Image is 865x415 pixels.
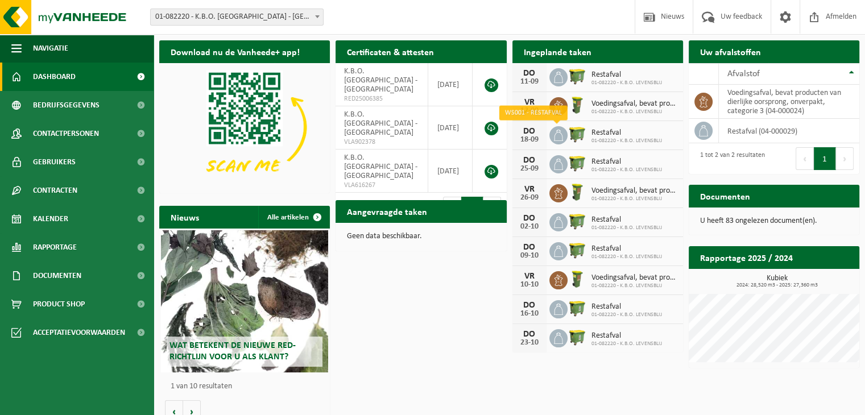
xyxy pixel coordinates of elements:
div: 16-10 [518,310,541,318]
div: 1 tot 2 van 2 resultaten [694,146,765,171]
span: Restafval [591,215,662,225]
span: RED25006385 [344,94,419,103]
div: DO [518,301,541,310]
div: DO [518,127,541,136]
div: 12-09 [518,107,541,115]
div: 02-10 [518,223,541,231]
span: Voedingsafval, bevat producten van dierlijke oorsprong, onverpakt, categorie 3 [591,186,677,196]
span: Voedingsafval, bevat producten van dierlijke oorsprong, onverpakt, categorie 3 [591,273,677,283]
div: DO [518,243,541,252]
span: 01-082220 - K.B.O. LEVENSBLIJ [591,80,662,86]
span: 01-082220 - K.B.O. LEVENSBLIJ [591,167,662,173]
p: Geen data beschikbaar. [347,233,495,240]
h2: Ingeplande taken [512,40,603,63]
h2: Rapportage 2025 / 2024 [689,246,804,268]
span: Navigatie [33,34,68,63]
div: 23-10 [518,339,541,347]
h2: Download nu de Vanheede+ app! [159,40,311,63]
div: VR [518,272,541,281]
span: 01-082220 - K.B.O. LEVENSBLIJ [591,109,677,115]
div: 18-09 [518,136,541,144]
span: Restafval [591,302,662,312]
span: VLA902378 [344,138,419,147]
span: 01-082220 - K.B.O. LEVENSBLIJ [591,254,662,260]
img: WB-1100-HPE-GN-50 [568,327,587,347]
div: 09-10 [518,252,541,260]
span: Wat betekent de nieuwe RED-richtlijn voor u als klant? [169,341,296,361]
img: WB-1100-HPE-GN-50 [568,125,587,144]
td: restafval (04-000029) [719,119,859,143]
div: DO [518,330,541,339]
h2: Documenten [689,185,761,207]
span: K.B.O. [GEOGRAPHIC_DATA] - [GEOGRAPHIC_DATA] [344,110,417,137]
span: Restafval [591,244,662,254]
p: 1 van 10 resultaten [171,383,324,391]
div: 25-09 [518,165,541,173]
span: Contactpersonen [33,119,99,148]
span: Restafval [591,70,662,80]
span: K.B.O. [GEOGRAPHIC_DATA] - [GEOGRAPHIC_DATA] [344,67,417,94]
span: Bedrijfsgegevens [33,91,100,119]
span: Contracten [33,176,77,205]
img: WB-1100-HPE-GN-50 [568,153,587,173]
img: WB-0060-HPE-GN-50 [568,182,587,202]
span: 2024: 28,520 m3 - 2025: 27,360 m3 [694,283,859,288]
span: K.B.O. [GEOGRAPHIC_DATA] - [GEOGRAPHIC_DATA] [344,153,417,180]
img: WB-0060-HPE-GN-50 [568,96,587,115]
span: VLA616267 [344,181,419,190]
span: 01-082220 - K.B.O. LEVENSBLIJ [591,283,677,289]
a: Alle artikelen [258,206,329,229]
span: Restafval [591,157,662,167]
div: 10-10 [518,281,541,289]
td: [DATE] [428,150,473,193]
button: Previous [796,147,814,170]
h2: Certificaten & attesten [336,40,445,63]
span: 01-082220 - K.B.O. LEVENSBLIJ [591,138,662,144]
span: Rapportage [33,233,77,262]
span: 01-082220 - K.B.O. LEVENSBLIJ [591,225,662,231]
span: 01-082220 - K.B.O. LEVENSBLIJ [591,312,662,318]
img: WB-1100-HPE-GN-50 [568,211,587,231]
span: 01-082220 - K.B.O. LEVENSBLIJ [591,341,662,347]
h2: Nieuws [159,206,210,228]
div: DO [518,156,541,165]
span: 01-082220 - K.B.O. LEVENSBLIJ [591,196,677,202]
div: 26-09 [518,194,541,202]
span: Gebruikers [33,148,76,176]
h2: Aangevraagde taken [336,200,438,222]
td: [DATE] [428,106,473,150]
td: voedingsafval, bevat producten van dierlijke oorsprong, onverpakt, categorie 3 (04-000024) [719,85,859,119]
p: U heeft 83 ongelezen document(en). [700,217,848,225]
span: Documenten [33,262,81,290]
span: Afvalstof [727,69,760,78]
a: Bekijk rapportage [775,268,858,291]
span: Product Shop [33,290,85,318]
button: 1 [814,147,836,170]
span: Acceptatievoorwaarden [33,318,125,347]
div: DO [518,69,541,78]
div: VR [518,185,541,194]
span: Voedingsafval, bevat producten van dierlijke oorsprong, onverpakt, categorie 3 [591,99,677,109]
td: [DATE] [428,63,473,106]
span: Restafval [591,128,662,138]
h2: Uw afvalstoffen [689,40,772,63]
div: 11-09 [518,78,541,86]
img: WB-1100-HPE-GN-50 [568,240,587,260]
div: VR [518,98,541,107]
span: 01-082220 - K.B.O. LEVENSBLIJ - OUDENAARDE [151,9,323,25]
button: Next [836,147,854,170]
span: 01-082220 - K.B.O. LEVENSBLIJ - OUDENAARDE [150,9,324,26]
a: Wat betekent de nieuwe RED-richtlijn voor u als klant? [161,230,328,372]
img: WB-1100-HPE-GN-50 [568,67,587,86]
span: Restafval [591,331,662,341]
img: WB-1100-HPE-GN-50 [568,298,587,318]
h3: Kubiek [694,275,859,288]
img: WB-0060-HPE-GN-50 [568,269,587,289]
img: Download de VHEPlus App [159,63,330,191]
span: Dashboard [33,63,76,91]
div: DO [518,214,541,223]
span: Kalender [33,205,68,233]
